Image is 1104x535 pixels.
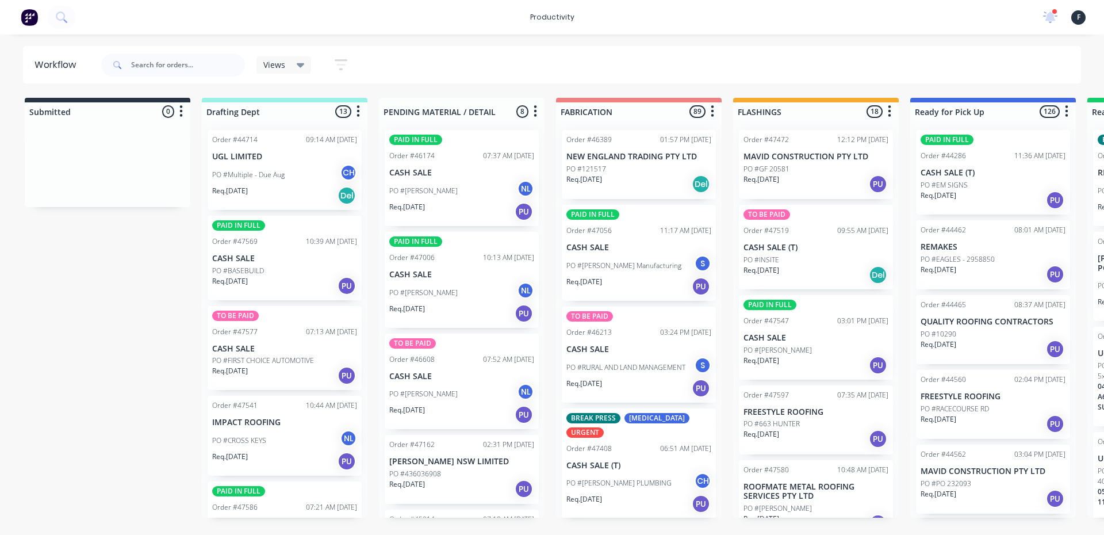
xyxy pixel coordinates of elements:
[389,440,435,450] div: Order #47162
[212,311,259,321] div: TO BE PAID
[566,345,711,354] p: CASH SALE
[739,295,893,380] div: PAID IN FULLOrder #4754703:01 PM [DATE]CASH SALEPO #[PERSON_NAME]Req.[DATE]PU
[921,151,966,161] div: Order #44286
[743,255,779,265] p: PO #INSITE
[921,414,956,425] p: Req. [DATE]
[483,440,534,450] div: 02:31 PM [DATE]
[743,164,789,174] p: PO #GF 20581
[743,174,779,185] p: Req. [DATE]
[837,135,888,145] div: 12:12 PM [DATE]
[692,175,710,193] div: Del
[389,372,534,381] p: CASH SALE
[743,514,779,524] p: Req. [DATE]
[483,151,534,161] div: 07:37 AM [DATE]
[212,327,258,337] div: Order #47577
[566,494,602,505] p: Req. [DATE]
[208,216,362,300] div: PAID IN FULLOrder #4756910:39 AM [DATE]CASH SALEPO #BASEBUILDReq.[DATE]PU
[743,482,888,502] p: ROOFMATE METAL ROOFING SERVICES PTY LTD
[921,168,1065,178] p: CASH SALE (T)
[921,339,956,350] p: Req. [DATE]
[694,472,711,490] div: CH
[566,135,612,145] div: Order #46389
[208,396,362,476] div: Order #4754110:44 AM [DATE]IMPACT ROOFINGPO #CROSS KEYSNLReq.[DATE]PU
[517,180,534,197] div: NL
[743,356,779,366] p: Req. [DATE]
[1014,225,1065,235] div: 08:01 AM [DATE]
[212,152,357,162] p: UGL LIMITED
[916,220,1070,289] div: Order #4446208:01 AM [DATE]REMAKESPO #EAGLES - 2958850Req.[DATE]PU
[562,408,716,519] div: BREAK PRESS[MEDICAL_DATA]URGENTOrder #4740806:51 AM [DATE]CASH SALE (T)PO #[PERSON_NAME] PLUMBING...
[515,406,533,424] div: PU
[921,135,973,145] div: PAID IN FULL
[743,316,789,326] div: Order #47547
[562,307,716,403] div: TO BE PAIDOrder #4621303:24 PM [DATE]CASH SALEPO #RURAL AND LAND MANAGEMENTSReq.[DATE]PU
[921,317,1065,327] p: QUALITY ROOFING CONTRACTORS
[389,514,435,525] div: Order #45914
[212,400,258,411] div: Order #47541
[566,226,612,236] div: Order #47056
[921,479,971,489] p: PO #PO 232093
[921,242,1065,252] p: REMAKES
[869,514,887,533] div: PU
[1046,415,1064,433] div: PU
[1046,191,1064,209] div: PU
[389,479,425,490] p: Req. [DATE]
[566,379,602,389] p: Req. [DATE]
[739,130,893,199] div: Order #4747212:12 PM [DATE]MAVID CONSTRUCTION PTY LTDPO #GF 20581Req.[DATE]PU
[566,277,602,287] p: Req. [DATE]
[212,254,357,263] p: CASH SALE
[389,405,425,415] p: Req. [DATE]
[869,175,887,193] div: PU
[566,327,612,338] div: Order #46213
[389,304,425,314] p: Req. [DATE]
[566,427,604,438] div: URGENT
[566,444,612,454] div: Order #47408
[566,362,685,373] p: PO #RURAL AND LAND MANAGEMENT
[743,333,888,343] p: CASH SALE
[692,379,710,398] div: PU
[340,430,357,447] div: NL
[306,502,357,513] div: 07:21 AM [DATE]
[562,130,716,199] div: Order #4638901:57 PM [DATE]NEW ENGLAND TRADING PTY LTDPO #121517Req.[DATE]Del
[921,489,956,499] p: Req. [DATE]
[660,135,711,145] div: 01:57 PM [DATE]
[338,366,356,385] div: PU
[515,480,533,498] div: PU
[212,452,248,462] p: Req. [DATE]
[306,400,357,411] div: 10:44 AM [DATE]
[212,435,266,446] p: PO #CROSS KEYS
[566,243,711,253] p: CASH SALE
[389,457,534,467] p: [PERSON_NAME] NSW LIMITED
[921,225,966,235] div: Order #44462
[660,327,711,338] div: 03:24 PM [DATE]
[338,186,356,205] div: Del
[1077,12,1080,22] span: F
[692,277,710,296] div: PU
[566,413,620,423] div: BREAK PRESS
[692,495,710,513] div: PU
[869,430,887,448] div: PU
[212,366,248,376] p: Req. [DATE]
[566,174,602,185] p: Req. [DATE]
[389,151,435,161] div: Order #46174
[837,316,888,326] div: 03:01 PM [DATE]
[743,429,779,440] p: Req. [DATE]
[389,186,458,196] p: PO #[PERSON_NAME]
[1014,375,1065,385] div: 02:04 PM [DATE]
[212,170,285,180] p: PO #Multiple - Due Aug
[340,164,357,181] div: CH
[739,385,893,454] div: Order #4759707:35 AM [DATE]FREESTYLE ROOFINGPO #663 HUNTERReq.[DATE]PU
[743,419,800,429] p: PO #663 HUNTER
[566,461,711,471] p: CASH SALE (T)
[921,404,989,414] p: PO #RACECOURSE RD
[131,54,245,77] input: Search for orders...
[921,329,956,339] p: PO #10290
[566,164,606,174] p: PO #121517
[389,338,436,349] div: TO BE PAID
[739,205,893,289] div: TO BE PAIDOrder #4751909:55 AM [DATE]CASH SALE (T)PO #INSITEReq.[DATE]Del
[212,186,248,196] p: Req. [DATE]
[212,356,314,366] p: PO #FIRST CHOICE AUTOMOTIVE
[921,375,966,385] div: Order #44560
[1046,490,1064,508] div: PU
[837,226,888,236] div: 09:55 AM [DATE]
